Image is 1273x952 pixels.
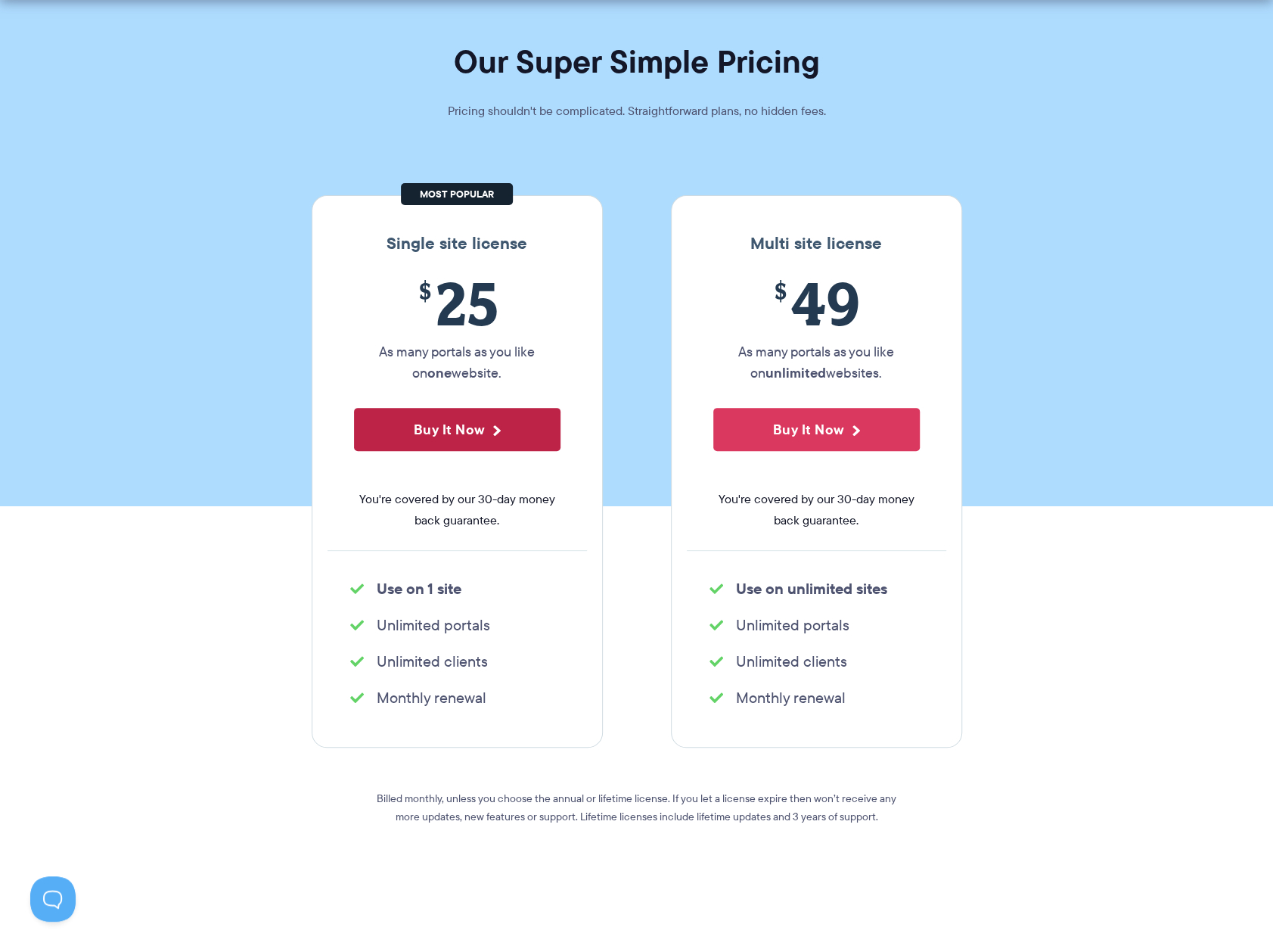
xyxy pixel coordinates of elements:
[350,651,564,672] li: Unlimited clients
[410,101,864,122] p: Pricing shouldn't be complicated. Straightforward plans, no hidden fees.
[709,651,924,672] li: Unlimited clients
[687,234,946,254] h3: Multi site license
[354,341,560,384] p: As many portals as you like on website.
[350,687,564,708] li: Monthly renewal
[377,577,461,600] strong: Use on 1 site
[365,789,909,826] p: Billed monthly, unless you choose the annual or lifetime license. If you let a license expire the...
[350,614,564,636] li: Unlimited portals
[713,341,920,384] p: As many portals as you like on websites.
[30,876,76,922] iframe: Toggle Customer Support
[709,687,924,708] li: Monthly renewal
[354,269,560,338] span: 25
[427,362,452,383] strong: one
[713,269,920,338] span: 49
[709,614,924,636] li: Unlimited portals
[713,408,920,451] button: Buy It Now
[328,234,587,254] h3: Single site license
[354,408,560,451] button: Buy It Now
[713,489,920,531] span: You're covered by our 30-day money back guarantee.
[354,489,560,531] span: You're covered by our 30-day money back guarantee.
[736,577,887,600] strong: Use on unlimited sites
[765,362,826,383] strong: unlimited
